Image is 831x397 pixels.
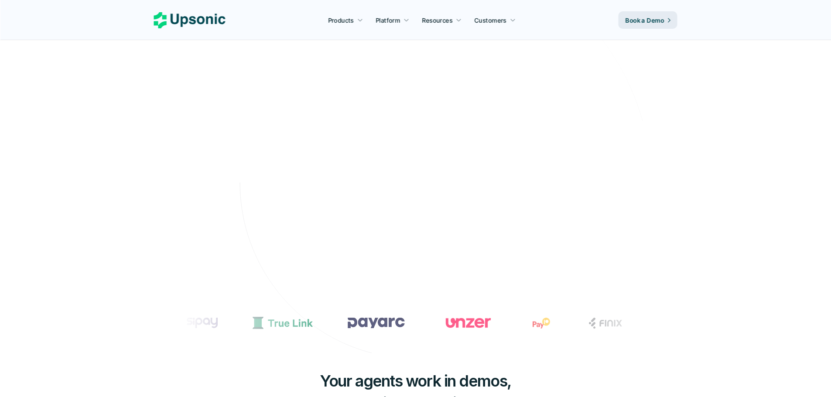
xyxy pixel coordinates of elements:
p: Resources [422,16,453,25]
p: Platform [376,16,400,25]
span: Your agents work in demos, [320,371,511,390]
p: Book a Demo [388,214,436,226]
p: From onboarding to compliance to settlement to autonomous control. Work with %82 more efficiency ... [274,154,557,180]
a: Book a Demo [619,11,677,29]
p: Customers [475,16,507,25]
p: Book a Demo [626,16,664,25]
p: Products [328,16,354,25]
a: Book a Demo [377,209,454,231]
a: Products [323,12,368,28]
h2: Agentic AI Platform for FinTech Operations [263,70,568,129]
